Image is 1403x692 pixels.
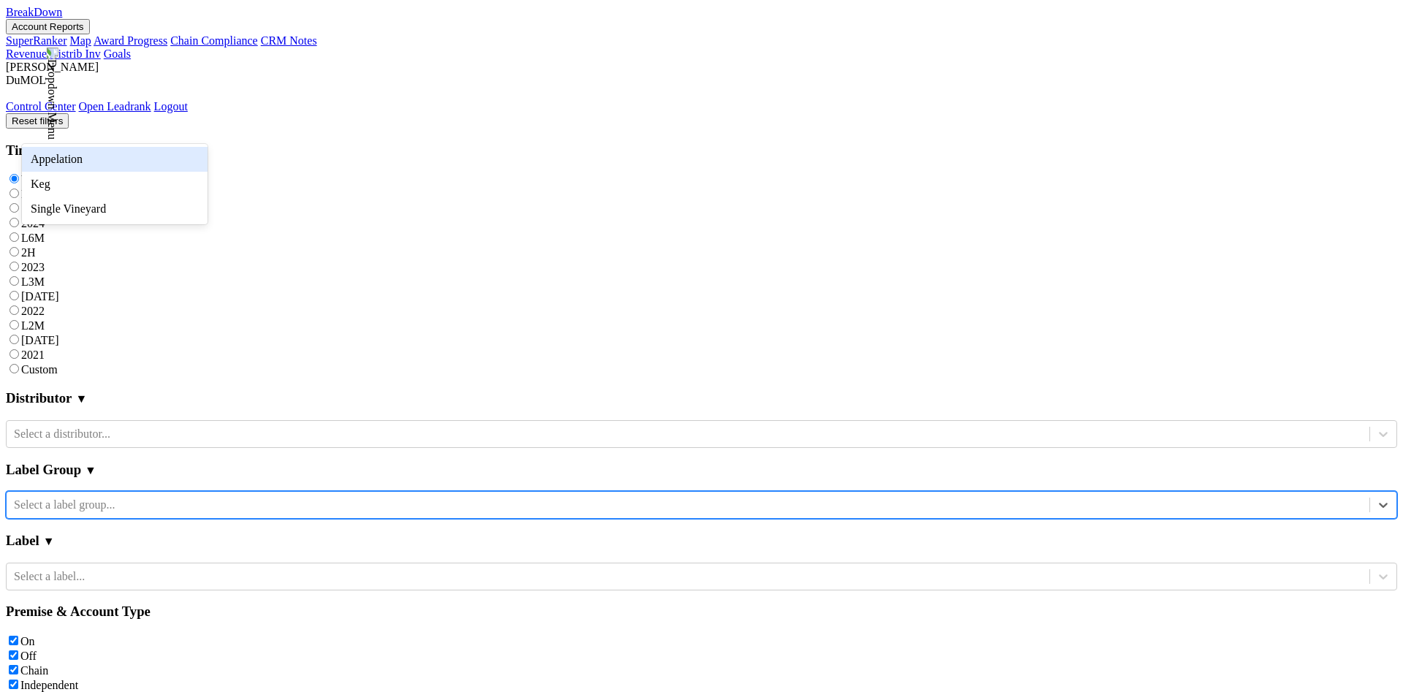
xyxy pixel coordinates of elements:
a: Map [70,34,91,47]
span: ▼ [85,464,96,477]
label: YTD [21,173,45,186]
label: Off [20,650,37,662]
h3: Label Group [6,462,81,478]
label: 2022 [21,305,45,317]
button: Reset filters [6,113,69,129]
label: Chain [20,664,48,677]
label: L6M [21,232,45,244]
a: Distrib Inv [50,47,101,60]
a: Control Center [6,100,76,113]
label: [DATE] [21,290,59,303]
div: Dropdown Menu [6,100,1397,113]
a: Logout [154,100,188,113]
h3: Premise & Account Type [6,604,1397,620]
a: CRM Notes [261,34,317,47]
label: LTM [21,188,45,200]
span: ▼ [75,392,87,406]
label: 2021 [21,349,45,361]
a: BreakDown [6,6,62,18]
div: [PERSON_NAME] [6,61,1397,74]
h3: Label [6,533,39,549]
button: Account Reports [6,19,90,34]
label: 2024 [21,217,45,229]
a: Revenue [6,47,47,60]
label: On [20,635,35,647]
a: SuperRanker [6,34,67,47]
div: Keg [22,172,208,197]
label: Custom [21,363,58,376]
div: Account Reports [6,34,1397,47]
label: 2H [21,246,36,259]
span: ▼ [43,535,55,548]
a: Open Leadrank [79,100,151,113]
img: Dropdown Menu [45,47,58,140]
span: DuMOL [6,74,46,86]
label: 1H [21,202,36,215]
label: L3M [21,275,45,288]
a: Award Progress [94,34,167,47]
div: Appelation [22,147,208,172]
a: Chain Compliance [170,34,258,47]
label: [DATE] [21,334,59,346]
label: L2M [21,319,45,332]
a: Goals [104,47,131,60]
h3: Time Period [6,142,1397,159]
h3: Distributor [6,390,72,406]
div: Single Vineyard [22,197,208,221]
label: Independent [20,679,78,691]
label: 2023 [21,261,45,273]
